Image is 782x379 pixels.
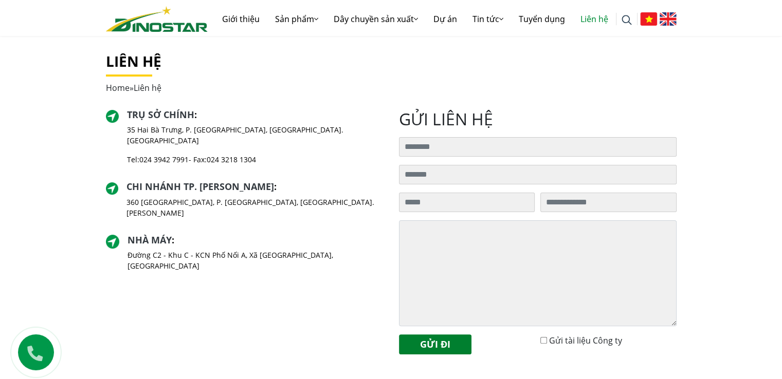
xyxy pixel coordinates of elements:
p: Đường C2 - Khu C - KCN Phố Nối A, Xã [GEOGRAPHIC_DATA], [GEOGRAPHIC_DATA] [128,250,383,271]
button: Gửi đi [399,334,471,354]
a: Chi nhánh TP. [PERSON_NAME] [126,180,274,193]
a: Giới thiệu [214,3,267,35]
a: Nhà máy [128,234,172,246]
span: Liên hệ [134,82,161,93]
a: Tuyển dụng [511,3,573,35]
h2: : [128,235,383,246]
a: Tin tức [465,3,511,35]
a: Dây chuyền sản xuất [326,3,426,35]
label: Gửi tài liệu Công ty [549,334,622,347]
a: Sản phẩm [267,3,326,35]
span: » [106,82,161,93]
a: Dự án [426,3,465,35]
p: 35 Hai Bà Trưng, P. [GEOGRAPHIC_DATA], [GEOGRAPHIC_DATA]. [GEOGRAPHIC_DATA] [127,124,383,146]
p: 360 [GEOGRAPHIC_DATA], P. [GEOGRAPHIC_DATA], [GEOGRAPHIC_DATA]. [PERSON_NAME] [126,197,384,218]
img: directer [106,110,119,123]
img: directer [106,182,118,195]
img: directer [106,235,120,249]
a: 024 3218 1304 [207,155,256,164]
h2: : [126,181,384,193]
h2: : [127,109,383,121]
img: English [660,12,677,26]
a: 024 3942 7991 [139,155,189,164]
p: Tel: - Fax: [127,154,383,165]
a: Liên hệ [573,3,616,35]
a: Trụ sở chính [127,108,194,121]
img: search [622,15,632,25]
h1: Liên hệ [106,53,677,70]
img: logo [106,6,208,32]
h2: gửi liên hệ [399,109,677,129]
img: Tiếng Việt [640,12,657,26]
a: Home [106,82,130,93]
